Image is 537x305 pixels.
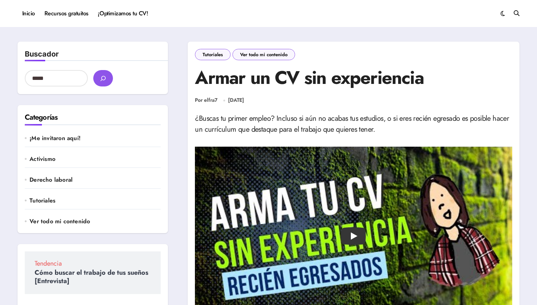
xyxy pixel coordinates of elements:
a: Ver todo mi contenido [30,217,161,225]
a: ¡Me invitaron aquí! [30,134,161,142]
time: [DATE] [228,96,244,104]
label: Buscador [25,50,59,58]
a: Tutoriales [195,49,231,60]
a: ¡Optimizamos tu CV! [93,4,153,23]
button: buscar [93,70,113,86]
a: Tutoriales [30,197,161,205]
a: [DATE] [228,97,244,104]
h1: Armar un CV sin experiencia [195,66,512,89]
a: Derecho laboral [30,176,161,184]
p: ¿Buscas tu primer empleo? Incluso si aún no acabas tus estudios, o si eres recién egresado es pos... [195,113,512,135]
a: Cómo buscar el trabajo de tus sueños [Entrevista] [35,268,148,285]
h2: Categorías [25,112,161,123]
a: Recursos gratuitos [40,4,93,23]
span: Tendencia [35,260,151,267]
a: Por elfra7 [195,97,217,104]
a: Ver todo mi contenido [232,49,295,60]
a: Activismo [30,155,161,163]
a: Inicio [17,4,40,23]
